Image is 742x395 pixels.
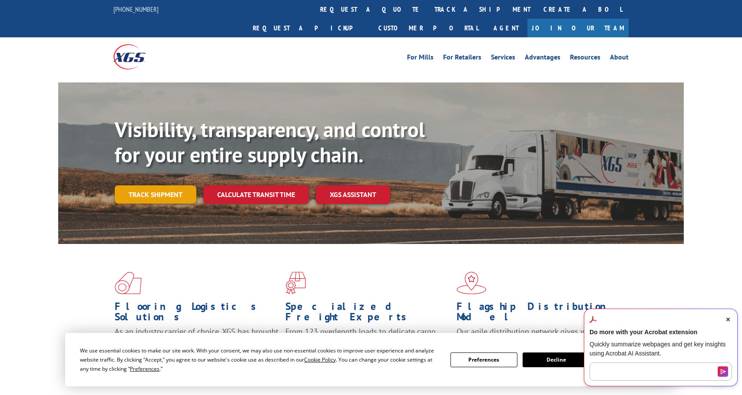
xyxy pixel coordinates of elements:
span: Cookie Policy [304,356,336,363]
b: Visibility, transparency, and control for your entire supply chain. [115,116,425,168]
span: Our agile distribution network gives you nationwide inventory management on demand. [457,326,616,347]
a: Calculate transit time [203,185,309,204]
div: We use essential cookies to make our site work. With your consent, we may also use non-essential ... [80,346,440,373]
span: Preferences [130,365,159,372]
a: Customer Portal [372,19,485,37]
a: [PHONE_NUMBER] [113,5,159,13]
p: From 123 overlength loads to delicate cargo, our experienced staff knows the best way to move you... [285,326,450,365]
img: xgs-icon-total-supply-chain-intelligence-red [115,272,142,294]
img: xgs-icon-flagship-distribution-model-red [457,272,487,294]
a: About [610,54,629,63]
a: Agent [485,19,527,37]
a: Resources [570,54,600,63]
a: Join Our Team [527,19,629,37]
a: For Mills [407,54,434,63]
img: xgs-icon-focused-on-flooring-red [285,272,306,294]
a: Advantages [525,54,560,63]
a: Services [491,54,515,63]
h1: Flagship Distribution Model [457,301,621,326]
span: As an industry carrier of choice, XGS has brought innovation and dedication to flooring logistics... [115,326,278,357]
div: Cookie Consent Prompt [65,333,677,386]
a: Track shipment [115,185,196,204]
h1: Specialized Freight Experts [285,301,450,326]
a: For Retailers [443,54,481,63]
button: Preferences [450,352,517,367]
a: XGS ASSISTANT [316,185,390,204]
button: Decline [523,352,590,367]
h1: Flooring Logistics Solutions [115,301,279,326]
a: Request a pickup [246,19,372,37]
